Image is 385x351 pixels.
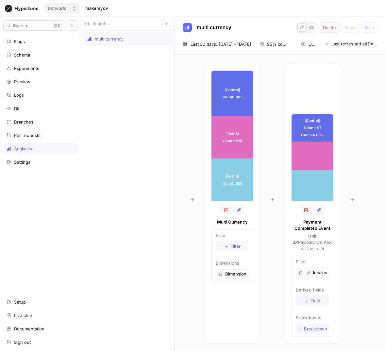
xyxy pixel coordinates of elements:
p: Dimension 1 [225,271,247,277]
input: Search... [92,21,162,27]
div: [Test A] Count: 618 [211,116,253,159]
span: ＋ [225,244,229,248]
div: Experiments [14,66,39,71]
p: Filter [216,232,249,239]
span: Last 30 days: [DATE] - [DATE] [191,41,251,47]
div: Preview [14,79,30,84]
div: [Control] Count: 663 [211,71,253,116]
span: ＋ [298,327,302,331]
div: Documentation [14,326,44,331]
button: ＋Filter [216,241,249,251]
span: makemycv [85,6,108,10]
div: Pull requests [14,133,41,138]
span: Search... [13,24,31,27]
p: Breakdowns [296,315,329,321]
div: Live chat [14,313,32,318]
div: Setup [14,299,26,305]
button: Search...K [3,20,65,31]
a: Documentation [3,323,77,334]
button: 95% confidence level [257,39,295,49]
div: [Test B] Count: 626 [211,159,253,201]
span: Filter [230,244,241,248]
button: Dotworld [45,3,79,14]
span: Reset [344,25,356,29]
button: ＋Field [296,296,329,306]
div: K [52,22,62,29]
div: Analytics [14,146,32,151]
div: 95% confidence level [267,42,289,46]
p: Filter [296,259,329,265]
span: ＋ [305,299,309,303]
span: Save [364,25,374,29]
span: multi currency [197,25,231,30]
span: Breakdown [304,327,327,331]
div: Settings [14,159,30,165]
p: Payload > Context > User > Id [292,233,333,252]
div: Schema [14,52,30,58]
span: Delete [323,25,336,29]
span: Field [310,299,320,303]
div: Diff [14,106,21,111]
button: One-sided [298,39,323,49]
button: ＋Breakdown [296,324,329,334]
div: Logs [14,92,24,98]
div: [Control] Count: 97 CVR: 14.63% [292,114,333,141]
div: multi currency [95,36,124,42]
p: Dimensions [216,260,249,267]
div: One-sided [309,42,316,46]
button: Delete [320,22,339,33]
button: Reset [342,22,359,33]
p: locales filter [313,270,327,276]
div: Dotworld [48,6,66,11]
div: Branches [14,119,33,125]
p: Derived fields [296,287,329,293]
button: Save [361,22,377,33]
div: Sign out [14,340,31,345]
span: Last refreshed at [DATE] 10:24:35 AM [331,41,377,47]
div: Flags [14,39,25,44]
p: Payment Completed Event [292,219,333,232]
p: Multi Currency [211,219,253,226]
